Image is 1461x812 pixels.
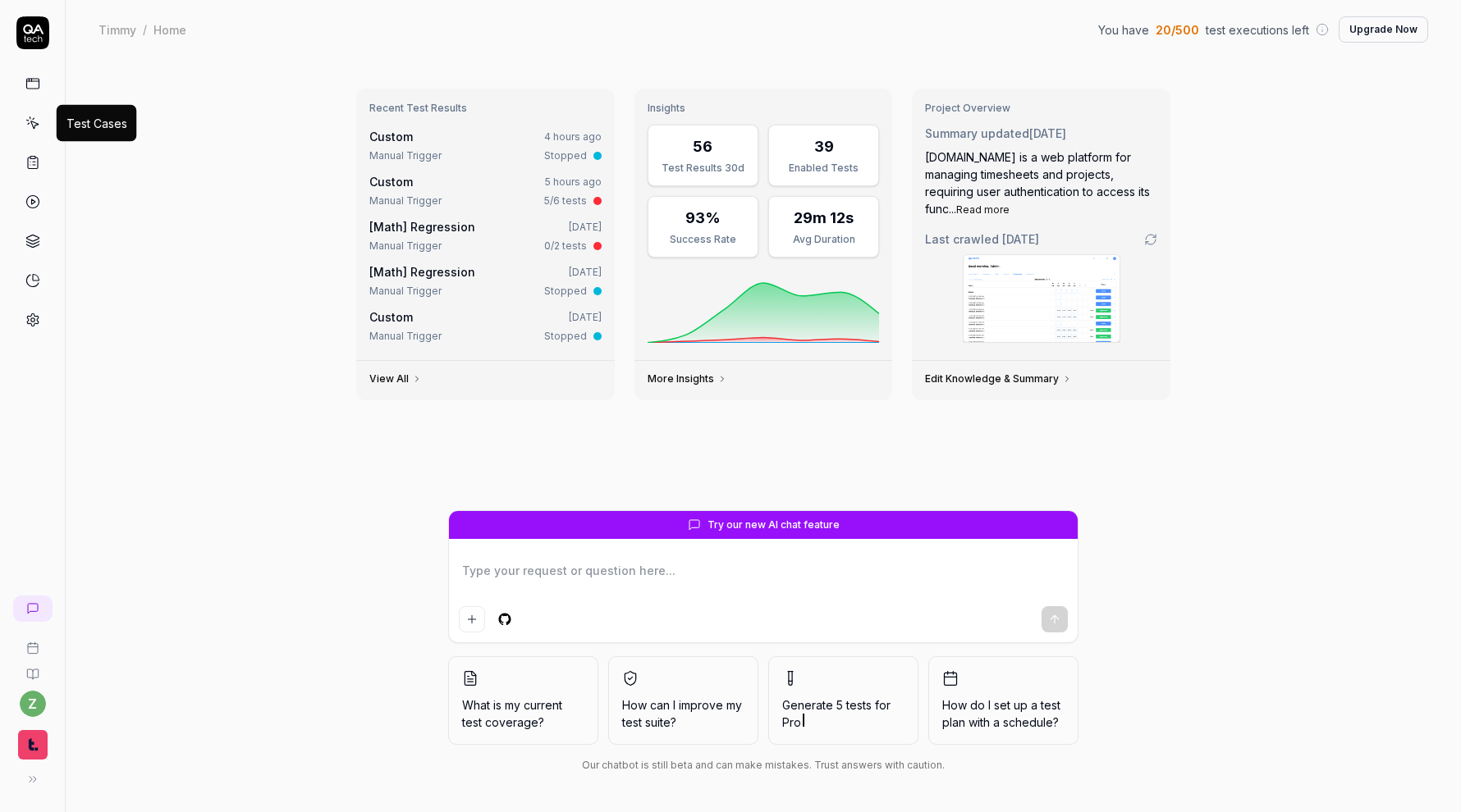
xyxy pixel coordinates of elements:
[13,595,53,622] a: New conversation
[153,21,186,38] div: Home
[608,656,758,745] button: How can I improve my test suite?
[544,329,587,344] div: Stopped
[648,372,727,385] a: More Insights
[544,284,587,299] div: Stopped
[942,696,1065,731] span: How do I set up a test plan with a schedule?
[544,194,587,208] div: 5/6 tests
[658,161,748,176] div: Test Results 30d
[544,130,602,143] time: 4 hours ago
[369,265,475,279] a: [Math] Regression
[369,175,413,189] span: Custom
[708,518,840,532] span: Try our new AI chat feature
[658,232,748,247] div: Success Rate
[782,715,801,729] span: Pro
[794,207,854,229] div: 29m 12s
[622,696,744,731] span: How can I improve my test suite?
[1206,21,1309,39] span: test executions left
[648,102,880,115] h3: Insights
[98,21,136,38] div: Timmy
[925,102,1157,115] h3: Project Overview
[693,135,712,157] div: 56
[20,691,46,717] button: z
[66,115,127,132] div: Test Cases
[369,148,442,163] div: Manual Trigger
[1156,21,1199,39] span: 20 / 500
[366,260,605,302] a: [Math] Regression[DATE]Manual TriggerStopped
[448,656,598,745] button: What is my current test coverage?
[1339,16,1428,43] button: Upgrade Now
[143,21,147,38] div: /
[369,329,442,344] div: Manual Trigger
[925,372,1072,385] a: Edit Knowledge & Summary
[462,696,584,731] span: What is my current test coverage?
[544,239,587,253] div: 0/2 tests
[925,230,1039,248] span: Last crawled
[779,232,868,247] div: Avg Duration
[369,239,442,253] div: Manual Trigger
[964,255,1120,342] img: Screenshot
[366,215,605,257] a: [Math] Regression[DATE]Manual Trigger0/2 tests
[779,161,868,176] div: Enabled Tests
[366,170,605,212] a: Custom5 hours agoManual Trigger5/6 tests
[1098,21,1149,39] span: You have
[925,126,1029,140] span: Summary updated
[7,717,58,763] button: Timmy Logo
[569,221,602,233] time: [DATE]
[569,311,602,323] time: [DATE]
[1002,232,1039,246] time: [DATE]
[369,284,442,299] div: Manual Trigger
[814,135,834,157] div: 39
[956,203,1010,217] button: Read more
[925,150,1150,216] span: [DOMAIN_NAME] is a web platform for managing timesheets and projects, requiring user authenticati...
[1029,126,1066,140] time: [DATE]
[545,176,602,188] time: 5 hours ago
[459,606,485,632] button: Add attachment
[7,655,58,681] a: Documentation
[685,207,721,229] div: 93%
[369,310,413,324] span: Custom
[369,130,413,144] span: Custom
[1144,233,1157,246] a: Go to crawling settings
[7,628,58,655] a: Book a call with us
[768,656,918,745] button: Generate 5 tests forPro
[782,696,905,731] span: Generate 5 tests for
[544,148,587,163] div: Stopped
[369,220,475,234] a: [Math] Regression
[18,730,48,760] img: Timmy Logo
[369,372,422,385] a: View All
[369,194,442,208] div: Manual Trigger
[569,266,602,278] time: [DATE]
[928,656,1079,745] button: How do I set up a test plan with a schedule?
[366,125,605,167] a: Custom4 hours agoManual TriggerStopped
[366,305,605,347] a: Custom[DATE]Manual TriggerStopped
[369,102,602,115] h3: Recent Test Results
[448,758,1079,773] div: Our chatbot is still beta and can make mistakes. Trust answers with caution.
